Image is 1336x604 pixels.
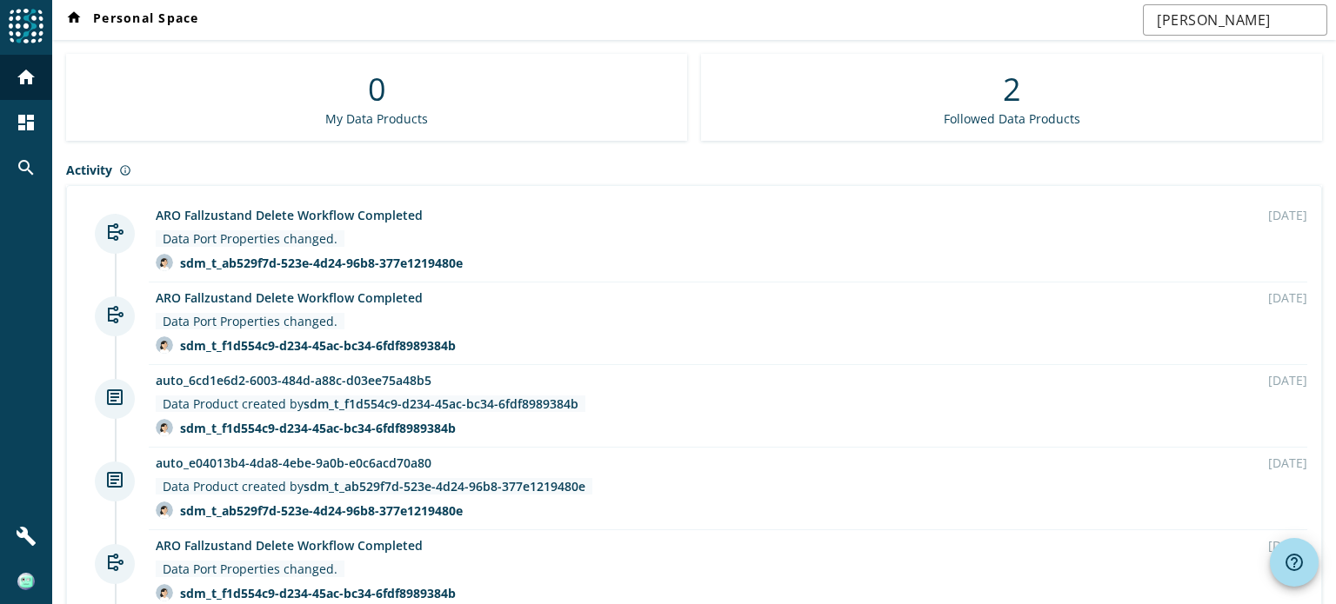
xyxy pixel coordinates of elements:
a: ARO Fallzustand Delete Workflow Completed [156,207,423,223]
div: sdm_t_f1d554c9-d234-45ac-bc34-6fdf8989384b [180,585,456,601]
button: Personal Space [57,4,206,36]
div: 2 [1003,68,1021,110]
div: Data Port Properties changed. [163,313,337,329]
img: f616d5265df94c154b77b599cfc6dc8a [17,573,35,590]
a: ARO Fallzustand Delete Workflow Completed [156,289,423,306]
div: sdm_t_ab529f7d-523e-4d24-96b8-377e1219480e [180,255,463,271]
div: Data Product created by [163,395,578,412]
div: Followed Data Products [944,110,1080,127]
mat-icon: dashboard [16,112,37,133]
div: [DATE] [1268,207,1307,223]
img: avatar [156,584,173,601]
mat-icon: help_outline [1284,552,1305,573]
mat-icon: home [16,67,37,88]
div: Data Port Properties changed. [163,561,337,577]
div: Data Port Properties changed. [163,230,337,247]
div: 0 [368,68,386,110]
a: auto_e04013b4-4da8-4ebe-9a0b-e0c6acd70a80 [156,455,431,471]
div: Data Product created by [163,478,585,494]
a: auto_6cd1e6d2-6003-484d-a88c-d03ee75a48b5 [156,372,431,388]
img: avatar [156,419,173,436]
mat-icon: info_outline [119,164,131,176]
img: avatar [156,501,173,519]
div: sdm_t_f1d554c9-d234-45ac-bc34-6fdf8989384b [180,420,456,436]
mat-icon: build [16,526,37,547]
mat-icon: home [63,10,84,30]
a: ARO Fallzustand Delete Workflow Completed [156,537,423,554]
img: spoud-logo.svg [9,9,43,43]
mat-icon: search [16,157,37,178]
div: [DATE] [1268,289,1307,306]
span: Personal Space [63,10,199,30]
div: sdm_t_f1d554c9-d234-45ac-bc34-6fdf8989384b [180,337,456,354]
div: Activity [66,162,1322,178]
span: sdm_t_f1d554c9-d234-45ac-bc34-6fdf8989384b [304,395,578,412]
img: avatar [156,254,173,271]
div: [DATE] [1268,455,1307,471]
span: sdm_t_ab529f7d-523e-4d24-96b8-377e1219480e [304,478,585,494]
div: sdm_t_ab529f7d-523e-4d24-96b8-377e1219480e [180,502,463,519]
div: [DATE] [1268,372,1307,388]
div: [DATE] [1268,537,1307,554]
img: avatar [156,336,173,354]
div: My Data Products [325,110,428,127]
